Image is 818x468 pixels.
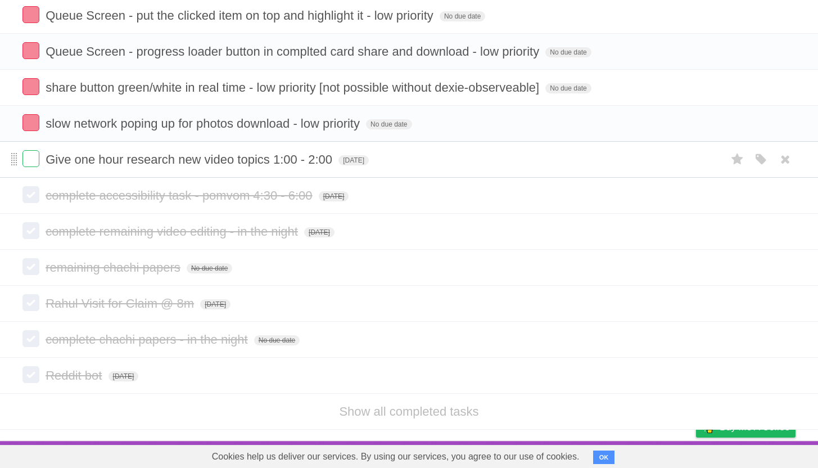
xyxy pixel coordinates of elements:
[338,155,369,165] span: [DATE]
[440,11,485,21] span: No due date
[46,80,542,94] span: share button green/white in real time - low priority [not possible without dexie-observeable]
[22,186,39,203] label: Done
[22,258,39,275] label: Done
[46,224,301,238] span: complete remaining video editing - in the night
[254,335,300,345] span: No due date
[46,44,542,58] span: Queue Screen - progress loader button in complted card share and download - low priority
[593,451,615,464] button: OK
[725,444,796,465] a: Suggest a feature
[304,227,335,237] span: [DATE]
[201,445,591,468] span: Cookies help us deliver our services. By using our services, you agree to our use of cookies.
[22,294,39,311] label: Done
[584,444,629,465] a: Developers
[200,299,231,309] span: [DATE]
[545,83,591,93] span: No due date
[720,417,790,437] span: Buy me a coffee
[46,260,183,274] span: remaining chachi papers
[22,222,39,239] label: Done
[339,404,478,418] a: Show all completed tasks
[187,263,232,273] span: No due date
[22,330,39,347] label: Done
[46,152,335,166] span: Give one hour research new video topics 1:00 - 2:00
[727,150,748,169] label: Star task
[109,371,139,381] span: [DATE]
[22,150,39,167] label: Done
[643,444,668,465] a: Terms
[46,332,251,346] span: complete chachi papers - in the night
[319,191,349,201] span: [DATE]
[46,368,105,382] span: Reddit bot
[546,444,570,465] a: About
[681,444,711,465] a: Privacy
[22,6,39,23] label: Done
[22,366,39,383] label: Done
[545,47,591,57] span: No due date
[366,119,412,129] span: No due date
[22,114,39,131] label: Done
[22,78,39,95] label: Done
[46,116,363,130] span: slow network poping up for photos download - low priority
[22,42,39,59] label: Done
[46,296,197,310] span: Rahul Visit for Claim @ 8m
[46,8,436,22] span: Queue Screen - put the clicked item on top and highlight it - low priority
[46,188,315,202] span: complete accessibility task - pomvom 4:30 - 6:00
